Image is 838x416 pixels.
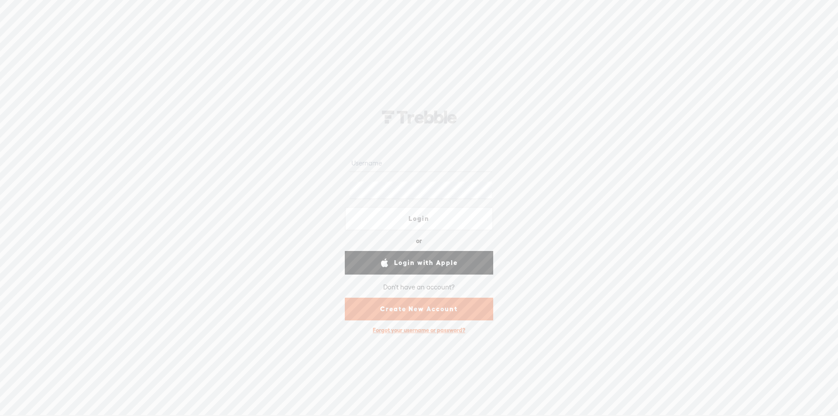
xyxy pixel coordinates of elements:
[345,207,493,230] a: Login
[416,234,422,248] div: or
[345,251,493,275] a: Login with Apple
[383,278,455,296] div: Don't have an account?
[345,298,493,320] a: Create New Account
[368,322,470,338] div: Forgot your username or password?
[350,155,491,172] input: Username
